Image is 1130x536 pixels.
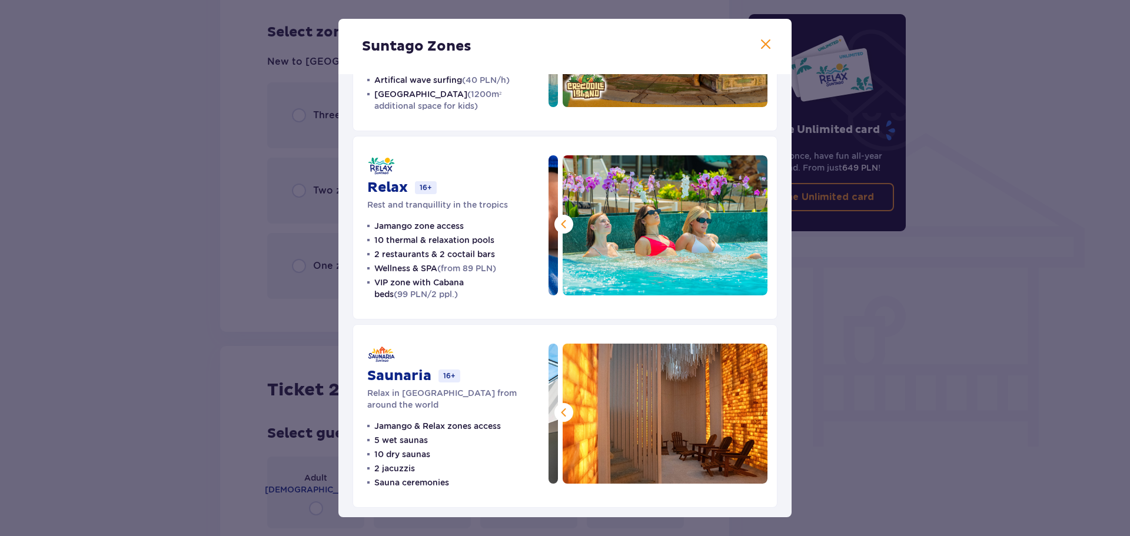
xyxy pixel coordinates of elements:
p: Relax in [GEOGRAPHIC_DATA] from around the world [367,387,534,411]
p: Sauna ceremonies [374,477,449,488]
p: Relax [367,179,408,197]
p: 10 thermal & relaxation pools [374,234,494,246]
span: (from 89 PLN) [437,264,496,273]
p: 16+ [415,181,437,194]
img: Relax [563,155,767,295]
p: Saunaria [367,367,431,385]
p: 2 restaurants & 2 coctail bars [374,248,495,260]
p: 5 wet saunas [374,434,428,446]
p: [GEOGRAPHIC_DATA] [374,88,534,112]
p: 10 dry saunas [374,448,430,460]
p: Wellness & SPA [374,262,496,274]
span: (40 PLN/h) [462,75,510,85]
p: 2 jacuzzis [374,462,415,474]
p: 16+ [438,369,460,382]
img: Saunaria logo [367,344,395,365]
img: Relax logo [367,155,395,177]
p: Rest and tranquillity in the tropics [367,199,508,211]
p: Jamango zone access [374,220,464,232]
p: Suntago Zones [362,38,471,55]
span: (99 PLN/2 ppl.) [394,289,458,299]
img: Saunaria [563,344,767,484]
p: VIP zone with Cabana beds [374,277,534,300]
p: Jamango & Relax zones access [374,420,501,432]
p: Artifical wave surfing [374,74,510,86]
